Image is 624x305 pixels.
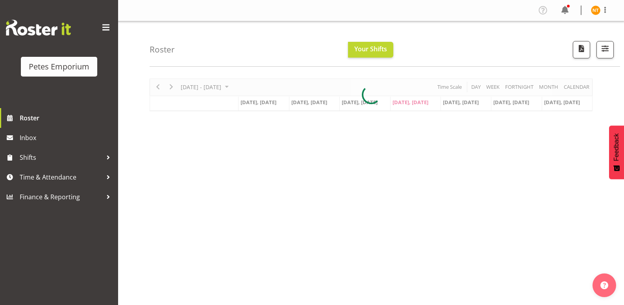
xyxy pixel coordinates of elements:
span: Time & Attendance [20,171,102,183]
h4: Roster [150,45,175,54]
img: help-xxl-2.png [600,281,608,289]
span: Your Shifts [354,45,387,53]
img: Rosterit website logo [6,20,71,36]
button: Filter Shifts [596,41,614,58]
img: nicole-thomson8388.jpg [591,6,600,15]
span: Shifts [20,152,102,163]
span: Finance & Reporting [20,191,102,203]
button: Your Shifts [348,42,393,58]
button: Feedback - Show survey [609,125,624,179]
span: Inbox [20,132,114,144]
button: Download a PDF of the roster according to the set date range. [573,41,590,58]
span: Roster [20,112,114,124]
span: Feedback [613,133,620,161]
div: Petes Emporium [29,61,89,73]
